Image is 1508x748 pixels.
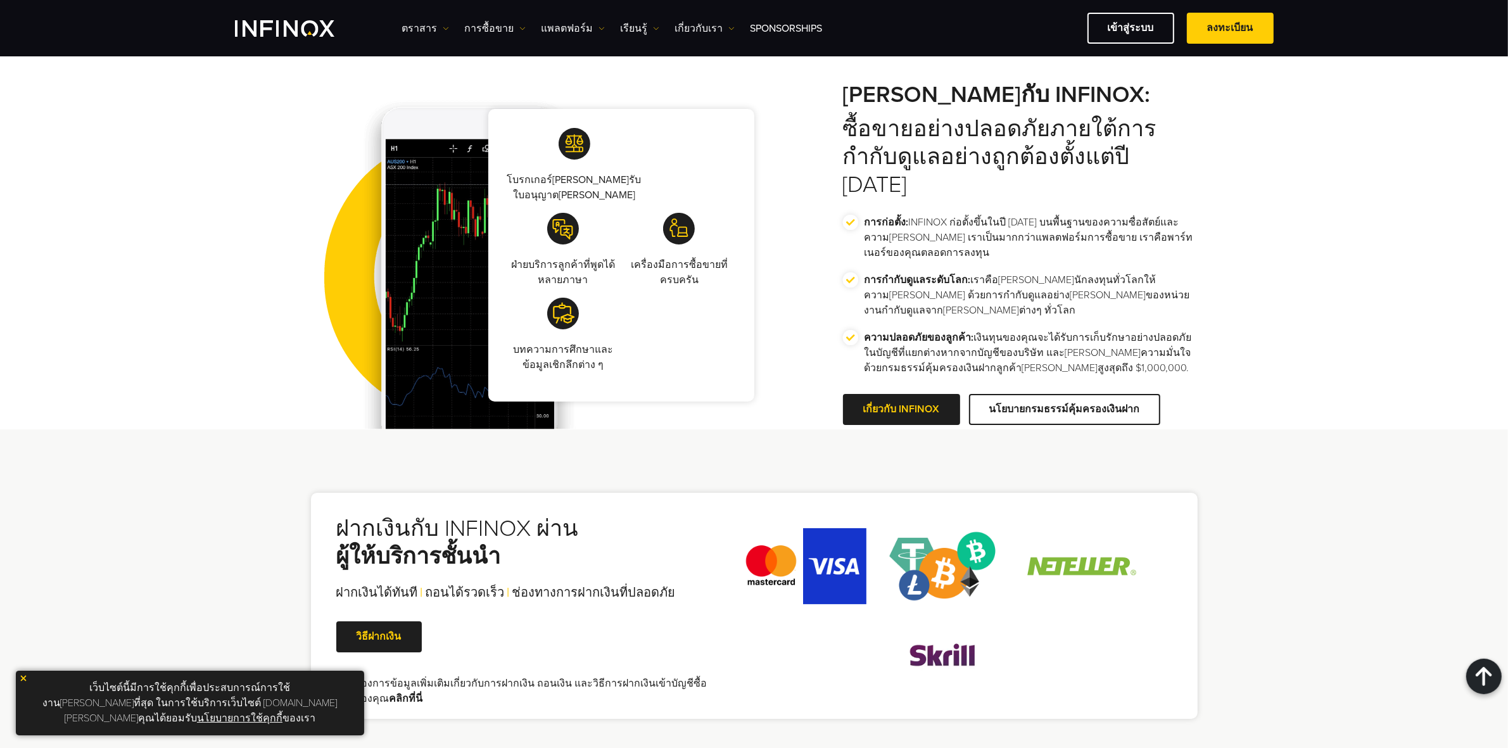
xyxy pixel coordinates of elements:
img: crypto_solution.webp [879,528,1006,604]
a: แพลตฟอร์ม [542,21,605,36]
a: INFINOX Logo [235,20,364,37]
p: ฝ่ายบริการลูกค้าที่พูดได้หลายภาษา [507,257,619,288]
p: เราคือ[PERSON_NAME]นักลงทุนทั่วโลกให้ความ[PERSON_NAME] ด้วยการกำกับดูแลอย่าง[PERSON_NAME]ของหน่วย... [865,272,1198,318]
span: ช่องทางการฝากเงินที่ปลอดภัย [512,585,676,600]
p: เครื่องมือการซื้อขายที่ครบครัน [623,257,735,288]
a: นโยบายกรมธรรม์คุ้มครองเงินฝาก [969,394,1160,425]
a: นโยบายการใช้คุกกี้ [197,712,282,725]
p: เว็บไซต์นี้มีการใช้คุกกี้เพื่อประสบการณ์การใช้งาน[PERSON_NAME]ที่สุด ในการใช้บริการเว็บไซต์ [DOMA... [22,677,358,729]
span: ถอนได้รวดเร็ว [426,585,505,600]
strong: การกำกับดูแลระดับโลก: [865,274,971,286]
a: เข้าสู่ระบบ [1087,13,1174,44]
h2: ฝากเงินกับ INFINOX ผ่าน [336,515,713,571]
a: ตราสาร [402,21,449,36]
a: การซื้อขาย [465,21,526,36]
a: คลิกที่นี่ [390,692,423,705]
a: เกี่ยวกับเรา [675,21,735,36]
p: INFINOX ก่อตั้งขึ้นในปี [DATE] บนพื้นฐานของความซื่อสัตย์และความ[PERSON_NAME] เราเป็นมากกว่าแพลตฟอ... [865,215,1198,260]
span: | [507,585,510,600]
strong: ผู้ให้บริการชั้นนำ [336,543,501,570]
a: ลงทะเบียน [1187,13,1274,44]
img: skrill.webp [879,617,1006,693]
h2: ซื้อขายอย่างปลอดภัยภายใต้การกำกับดูแลอย่างถูกต้องตั้งแต่ปี [DATE] [843,81,1198,199]
p: หากต้องการข้อมูลเพิ่มเติมเกี่ยวกับการฝากเงิน ถอนเงิน และวิธีการฝากเงินเข้าบัญชีซื้อขายของคุณ [336,676,713,706]
p: เงินทุนของคุณจะได้รับการเก็บรักษาอย่างปลอดภัยในบัญชีที่แยกต่างหากจากบัญชีของบริษัท และ[PERSON_NAM... [865,330,1198,376]
a: เกี่ยวกับ INFINOX [843,394,960,425]
strong: ความปลอดภัยของลูกค้า: [865,331,974,344]
p: บทความการศึกษาและข้อมูลเชิกลึกต่าง ๆ [507,342,619,372]
a: วิธีฝากเงิน [336,621,422,652]
p: โบรกเกอร์[PERSON_NAME]รับใบอนุญาต[PERSON_NAME] [507,172,642,203]
a: Sponsorships [751,21,823,36]
img: neteller.webp [1018,528,1145,604]
span: ฝากเงินได้ทันที [336,585,418,600]
span: | [421,585,423,600]
img: credit_card.webp [740,528,866,604]
a: เรียนรู้ [621,21,659,36]
strong: การก่อตั้ง: [865,216,909,229]
img: yellow close icon [19,674,28,683]
strong: [PERSON_NAME]กับ INFINOX: [843,81,1198,109]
